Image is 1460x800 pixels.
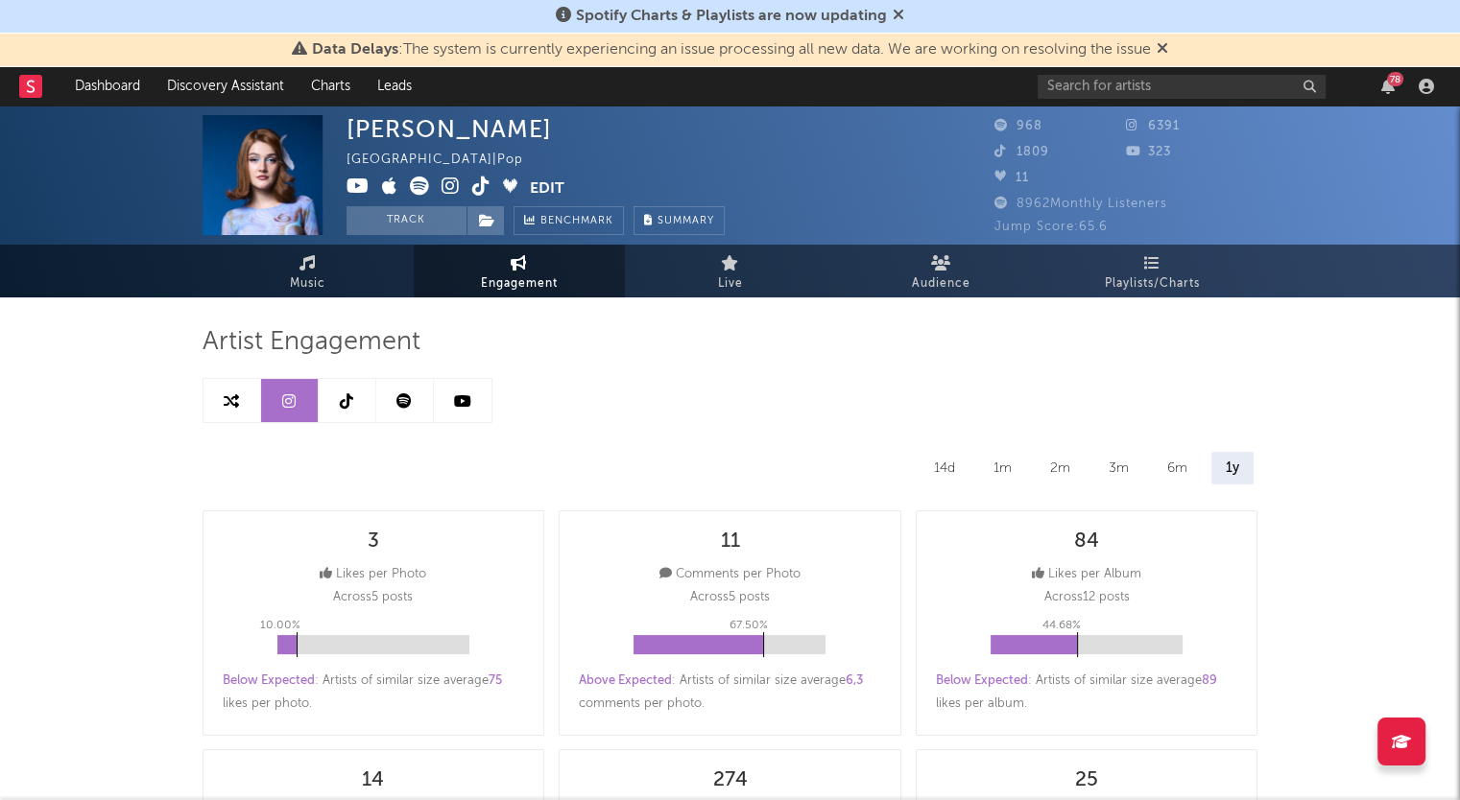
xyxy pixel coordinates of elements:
span: Below Expected [936,674,1028,687]
a: Leads [364,67,425,106]
div: 84 [1074,530,1099,553]
div: 1y [1211,452,1254,484]
p: 44.68 % [1042,614,1081,637]
div: 14 [362,769,384,792]
div: 3m [1094,452,1143,484]
div: 25 [1075,769,1098,792]
input: Search for artists [1038,75,1326,99]
button: Edit [530,176,564,200]
div: 78 [1387,72,1403,86]
div: 274 [712,769,747,792]
span: 6391 [1126,120,1180,132]
button: Summary [634,206,725,235]
span: Dismiss [1157,42,1168,58]
span: 6,3 [846,674,863,687]
span: 11 [994,172,1029,184]
button: 78 [1381,79,1395,94]
span: 323 [1126,146,1171,158]
div: 1m [979,452,1026,484]
span: Below Expected [223,674,315,687]
a: Benchmark [514,206,624,235]
span: 89 [1202,674,1217,687]
span: Audience [912,272,970,295]
span: 8962 Monthly Listeners [994,198,1167,210]
div: 2m [1036,452,1085,484]
a: Charts [298,67,364,106]
span: 1809 [994,146,1049,158]
span: 75 [489,674,502,687]
p: Across 5 posts [690,586,770,609]
p: 67.50 % [729,614,767,637]
a: Dashboard [61,67,154,106]
p: 10.00 % [260,614,300,637]
button: Track [347,206,467,235]
div: Likes per Photo [320,563,426,586]
span: Benchmark [540,210,613,233]
a: Music [203,245,414,297]
a: Audience [836,245,1047,297]
a: Engagement [414,245,625,297]
span: Above Expected [579,674,672,687]
span: Engagement [481,272,558,295]
a: Discovery Assistant [154,67,298,106]
a: Playlists/Charts [1047,245,1258,297]
p: Across 5 posts [333,586,413,609]
a: Live [625,245,836,297]
span: Summary [658,216,714,226]
span: : The system is currently experiencing an issue processing all new data. We are working on resolv... [312,42,1151,58]
p: Across 12 posts [1044,586,1130,609]
span: Artist Engagement [203,331,420,354]
span: Live [718,272,743,295]
span: Music [290,272,325,295]
span: Dismiss [893,9,904,24]
div: : Artists of similar size average likes per album . [936,670,1238,716]
div: : Artists of similar size average comments per photo . [579,670,881,716]
span: Playlists/Charts [1105,272,1200,295]
div: Comments per Photo [659,563,801,586]
div: 3 [368,530,379,553]
span: Data Delays [312,42,398,58]
div: Likes per Album [1032,563,1141,586]
div: [PERSON_NAME] [347,115,552,143]
div: : Artists of similar size average likes per photo . [223,670,525,716]
span: 968 [994,120,1042,132]
span: Jump Score: 65.6 [994,221,1108,233]
div: 11 [720,530,739,553]
div: 6m [1153,452,1202,484]
span: Spotify Charts & Playlists are now updating [576,9,887,24]
div: 14d [920,452,969,484]
div: [GEOGRAPHIC_DATA] | Pop [347,149,545,172]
